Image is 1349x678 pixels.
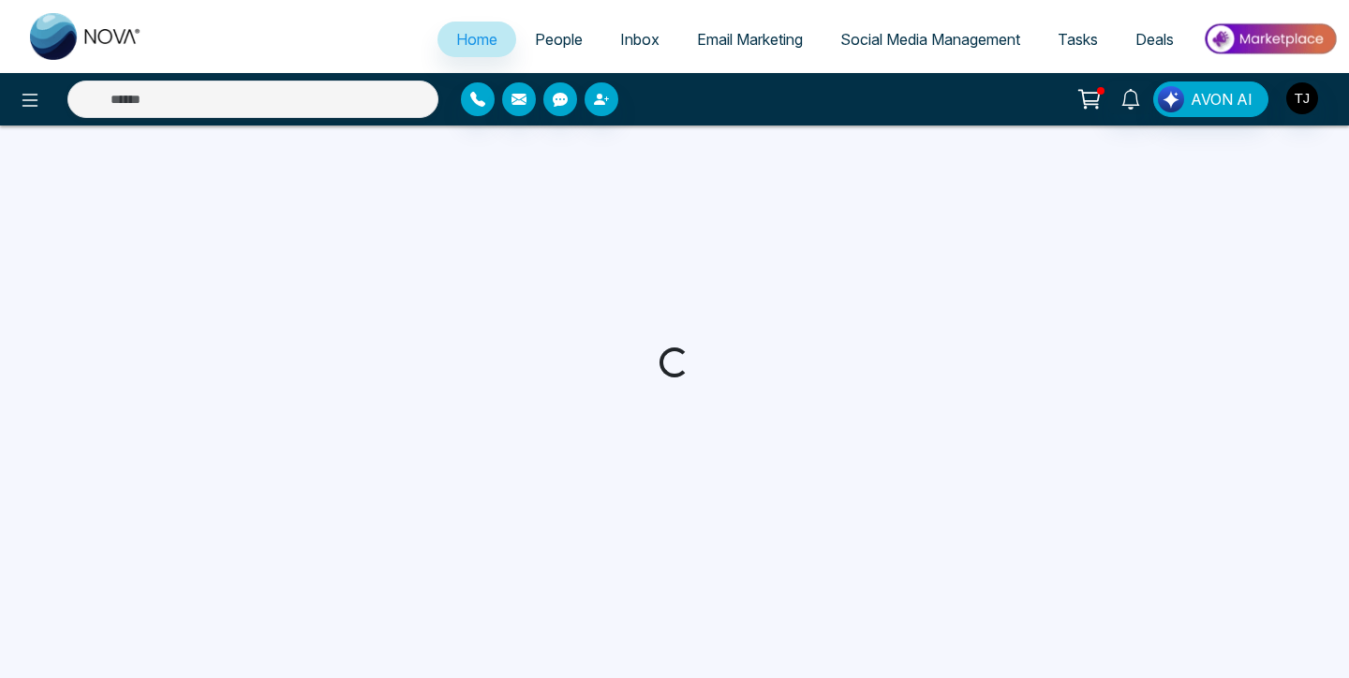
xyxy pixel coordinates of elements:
a: Social Media Management [822,22,1039,57]
button: AVON AI [1153,81,1268,117]
a: Deals [1117,22,1193,57]
a: Inbox [601,22,678,57]
span: Home [456,30,497,49]
img: Lead Flow [1158,86,1184,112]
span: AVON AI [1191,88,1253,111]
img: User Avatar [1286,82,1318,114]
span: People [535,30,583,49]
a: Tasks [1039,22,1117,57]
span: Inbox [620,30,660,49]
a: People [516,22,601,57]
span: Email Marketing [697,30,803,49]
a: Home [437,22,516,57]
img: Market-place.gif [1202,18,1338,60]
img: Nova CRM Logo [30,13,142,60]
span: Deals [1135,30,1174,49]
span: Tasks [1058,30,1098,49]
a: Email Marketing [678,22,822,57]
span: Social Media Management [840,30,1020,49]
